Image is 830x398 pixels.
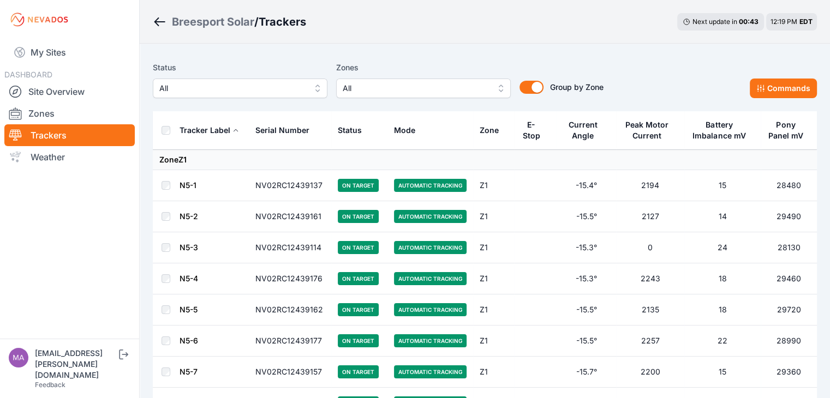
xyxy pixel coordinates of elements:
td: Z1 [473,170,514,201]
button: Zone [480,117,507,143]
a: N5-6 [180,336,198,345]
span: Automatic Tracking [394,365,467,378]
label: Zones [336,61,511,74]
td: 22 [684,325,761,357]
span: On Target [338,303,379,316]
div: Zone [480,125,499,136]
span: Next update in [692,17,737,26]
td: -15.3° [557,232,617,263]
a: N5-7 [180,367,198,376]
img: matt.hauck@greensparksolar.com [9,348,28,367]
div: Mode [394,125,415,136]
td: 0 [616,232,684,263]
span: 12:19 PM [771,17,797,26]
a: Trackers [4,124,135,146]
td: NV02RC12439161 [249,201,331,232]
td: Z1 [473,232,514,263]
td: -15.5° [557,294,617,325]
label: Status [153,61,327,74]
span: DASHBOARD [4,70,52,79]
td: 28480 [761,170,817,201]
div: Current Angle [563,119,603,141]
td: Z1 [473,357,514,388]
td: 28990 [761,325,817,357]
a: N5-5 [180,305,198,314]
a: Breesport Solar [172,14,254,29]
div: Peak Motor Current [623,119,671,141]
td: 18 [684,294,761,325]
span: On Target [338,365,379,378]
td: Z1 [473,263,514,294]
div: Status [338,125,362,136]
a: N5-1 [180,180,196,190]
td: -15.3° [557,263,617,294]
button: Current Angle [563,112,610,149]
td: 28130 [761,232,817,263]
a: N5-2 [180,212,198,221]
div: Pony Panel mV [767,119,804,141]
span: On Target [338,210,379,223]
h3: Trackers [259,14,306,29]
td: 2127 [616,201,684,232]
nav: Breadcrumb [153,8,306,36]
span: / [254,14,259,29]
td: 29360 [761,357,817,388]
a: Feedback [35,381,65,389]
div: Serial Number [255,125,309,136]
button: Commands [750,79,817,98]
td: -15.5° [557,201,617,232]
td: 14 [684,201,761,232]
td: 15 [684,357,761,388]
button: All [153,79,327,98]
span: Group by Zone [550,82,604,92]
td: 24 [684,232,761,263]
td: -15.5° [557,325,617,357]
a: Weather [4,146,135,168]
td: NV02RC12439176 [249,263,331,294]
td: 2243 [616,263,684,294]
div: [EMAIL_ADDRESS][PERSON_NAME][DOMAIN_NAME] [35,348,117,381]
td: NV02RC12439114 [249,232,331,263]
button: Tracker Label [180,117,239,143]
span: On Target [338,334,379,347]
span: Automatic Tracking [394,210,467,223]
a: N5-4 [180,274,198,283]
td: Z1 [473,325,514,357]
button: Mode [394,117,424,143]
img: Nevados [9,11,70,28]
td: Z1 [473,294,514,325]
span: On Target [338,179,379,192]
button: E-Stop [521,112,550,149]
a: Zones [4,102,135,124]
td: NV02RC12439177 [249,325,331,357]
td: NV02RC12439162 [249,294,331,325]
td: 29720 [761,294,817,325]
button: Serial Number [255,117,318,143]
button: Status [338,117,371,143]
span: On Target [338,272,379,285]
a: N5-3 [180,243,198,252]
span: All [159,82,306,95]
span: EDT [799,17,813,26]
td: 2194 [616,170,684,201]
div: 00 : 43 [739,17,759,26]
a: Site Overview [4,81,135,102]
span: Automatic Tracking [394,272,467,285]
td: Z1 [473,201,514,232]
td: NV02RC12439157 [249,357,331,388]
button: All [336,79,511,98]
span: Automatic Tracking [394,303,467,316]
button: Peak Motor Current [623,112,677,149]
td: 2200 [616,357,684,388]
div: E-Stop [521,119,542,141]
span: All [343,82,489,95]
button: Battery Imbalance mV [691,112,755,149]
div: Tracker Label [180,125,230,136]
td: 29460 [761,263,817,294]
td: 2257 [616,325,684,357]
span: Automatic Tracking [394,179,467,192]
td: -15.4° [557,170,617,201]
span: On Target [338,241,379,254]
td: 15 [684,170,761,201]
